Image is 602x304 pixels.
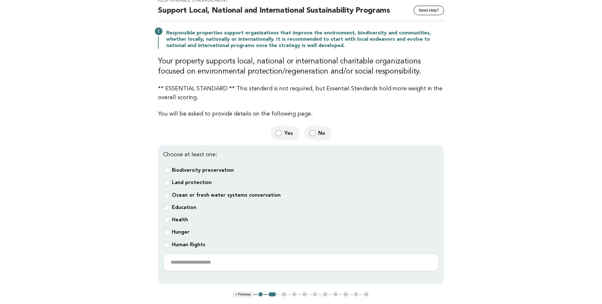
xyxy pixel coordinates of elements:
button: Need Help? [414,6,444,15]
b: Ocean or fresh water systems conservation [172,192,281,198]
h3: Your property supports local, national or international charitable organizations focused on envir... [158,57,444,77]
p: Choose at least one: [163,150,439,159]
input: No [309,130,316,136]
p: ** ESSENTIAL STANDARD ** This standard is not required, but Essential Standards hold more weight ... [158,84,444,102]
h2: Support Local, National and International Sustainability Programs [158,6,444,21]
span: Yes [284,130,294,136]
button: 2 [268,291,277,298]
b: Land protection [172,179,212,185]
b: Education [172,204,196,210]
b: Hunger [172,229,190,235]
p: Responsible properties support organizations that improve the environment, biodiversity and commu... [166,30,444,49]
input: Yes [276,130,282,136]
button: < Previous [233,291,253,298]
b: Human Rights [172,241,205,247]
button: 1 [258,291,264,298]
b: Biodiversity preservation [172,167,234,173]
span: No [318,130,326,136]
b: Health [172,217,188,223]
p: You will be asked to provide details on the following page. [158,110,444,118]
